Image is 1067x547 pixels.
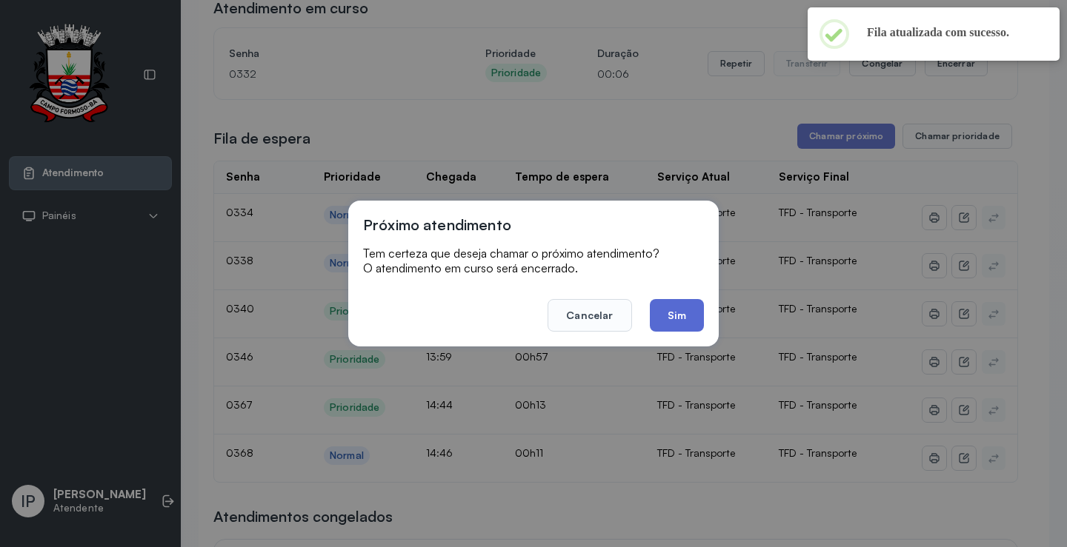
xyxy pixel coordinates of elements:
[548,299,631,332] button: Cancelar
[867,25,1036,40] h2: Fila atualizada com sucesso.
[363,261,704,275] p: O atendimento em curso será encerrado.
[650,299,704,332] button: Sim
[363,246,704,261] p: Tem certeza que deseja chamar o próximo atendimento?
[363,215,511,234] h3: Próximo atendimento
